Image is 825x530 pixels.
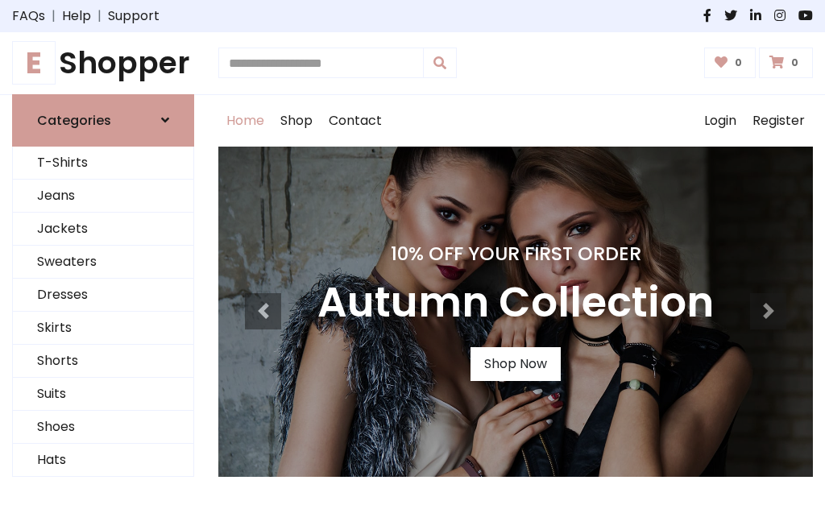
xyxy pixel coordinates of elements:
a: Skirts [13,312,193,345]
a: Support [108,6,160,26]
a: Home [218,95,272,147]
h3: Autumn Collection [317,278,714,328]
span: 0 [787,56,802,70]
h4: 10% Off Your First Order [317,242,714,265]
a: Shoes [13,411,193,444]
a: Jeans [13,180,193,213]
a: EShopper [12,45,194,81]
a: Help [62,6,91,26]
a: Dresses [13,279,193,312]
a: Register [744,95,813,147]
a: Shop Now [471,347,561,381]
a: Suits [13,378,193,411]
a: Shop [272,95,321,147]
a: Contact [321,95,390,147]
a: Hats [13,444,193,477]
span: | [45,6,62,26]
a: Categories [12,94,194,147]
span: | [91,6,108,26]
h6: Categories [37,113,111,128]
a: Sweaters [13,246,193,279]
a: Shorts [13,345,193,378]
a: 0 [704,48,757,78]
a: T-Shirts [13,147,193,180]
span: E [12,41,56,85]
a: Login [696,95,744,147]
a: 0 [759,48,813,78]
h1: Shopper [12,45,194,81]
a: Jackets [13,213,193,246]
span: 0 [731,56,746,70]
a: FAQs [12,6,45,26]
